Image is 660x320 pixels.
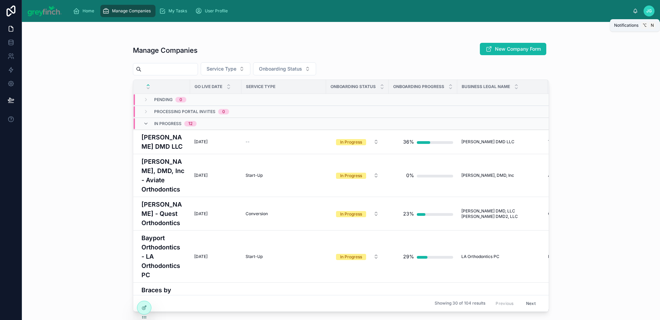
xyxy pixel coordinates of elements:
[169,8,187,14] span: My Tasks
[340,211,362,217] div: In Progress
[67,3,633,19] div: scrollable content
[462,84,510,89] span: Business Legal Name
[246,173,322,178] a: Start-Up
[435,301,485,306] span: Showing 30 of 104 results
[331,136,384,148] button: Select Button
[259,65,302,72] span: Onboarding Status
[246,84,275,89] span: Service Type
[179,97,182,102] div: 0
[201,62,250,75] button: Select Button
[83,8,94,14] span: Home
[141,200,186,227] a: [PERSON_NAME] - Quest Orthodontics
[614,23,638,28] span: Notifications
[112,8,151,14] span: Manage Companies
[403,207,414,221] div: 23%
[331,169,384,182] button: Select Button
[133,46,198,55] h1: Manage Companies
[548,173,586,178] span: Aviate Orthodontics
[461,208,544,219] a: [PERSON_NAME] DMD, LLC [PERSON_NAME] DMD2, LLC
[331,250,384,263] button: Select Button
[222,109,225,114] div: 0
[330,135,385,148] a: Select Button
[194,254,237,259] a: [DATE]
[194,139,208,145] span: [DATE]
[331,208,384,220] button: Select Button
[141,157,186,194] a: [PERSON_NAME], DMD, Inc - Aviate Orthodontics
[649,23,655,28] span: N
[461,139,514,145] span: [PERSON_NAME] DMD LLC
[393,84,444,89] span: Onboarding Progress
[27,5,62,16] img: App logo
[548,211,585,217] span: Quest Orthodontics
[646,8,652,14] span: JG
[340,139,362,145] div: In Progress
[207,65,236,72] span: Service Type
[194,211,208,217] span: [DATE]
[461,173,514,178] span: [PERSON_NAME], DMD, Inc
[195,84,222,89] span: Go Live Date
[403,250,414,263] div: 29%
[246,254,322,259] a: Start-Up
[548,139,581,145] span: TMJ [US_STATE]
[205,8,228,14] span: User Profile
[331,84,376,89] span: Onboarding Status
[548,254,596,259] a: Bayport Orthodontics
[141,233,186,280] a: Bayport Orthodontics - LA Orthodontics PC
[393,250,453,263] a: 29%
[495,46,541,52] span: New Company Form
[548,211,596,217] a: Quest Orthodontics
[154,97,173,102] span: Pending
[71,5,99,17] a: Home
[548,139,596,145] a: TMJ [US_STATE]
[521,298,540,309] button: Next
[253,62,316,75] button: Select Button
[194,173,237,178] a: [DATE]
[461,139,544,145] a: [PERSON_NAME] DMD LLC
[246,139,322,145] a: --
[246,254,263,259] span: Start-Up
[154,109,215,114] span: Processing Portal Invites
[194,211,237,217] a: [DATE]
[194,173,208,178] span: [DATE]
[193,5,233,17] a: User Profile
[393,207,453,221] a: 23%
[246,211,322,217] a: Conversion
[330,169,385,182] a: Select Button
[480,43,546,55] button: New Company Form
[188,121,192,126] div: 12
[141,133,186,151] a: [PERSON_NAME] DMD LLC
[194,139,237,145] a: [DATE]
[406,169,414,182] div: 0%
[403,135,414,149] div: 36%
[393,169,453,182] a: 0%
[642,23,647,28] span: ⌥
[461,173,544,178] a: [PERSON_NAME], DMD, Inc
[157,5,192,17] a: My Tasks
[461,254,499,259] span: LA Orthodontics PC
[194,254,208,259] span: [DATE]
[461,254,544,259] a: LA Orthodontics PC
[154,121,182,126] span: In Progress
[246,139,250,145] span: --
[246,173,263,178] span: Start-Up
[393,135,453,149] a: 36%
[100,5,155,17] a: Manage Companies
[548,173,596,178] a: Aviate Orthodontics
[246,211,268,217] span: Conversion
[548,254,589,259] span: Bayport Orthodontics
[340,254,362,260] div: In Progress
[340,173,362,179] div: In Progress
